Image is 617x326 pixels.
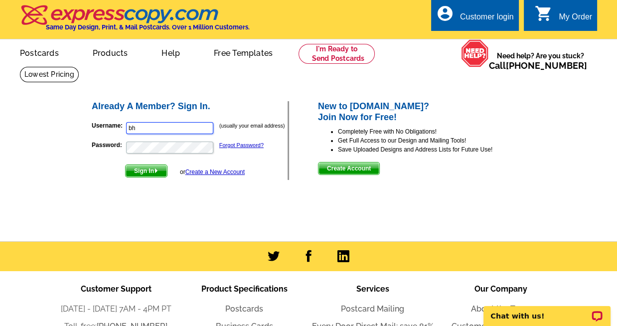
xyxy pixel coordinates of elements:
[185,168,245,175] a: Create a New Account
[318,162,380,175] button: Create Account
[126,165,167,177] span: Sign In
[52,303,180,315] li: [DATE] - [DATE] 7AM - 4PM PT
[20,12,250,31] a: Same Day Design, Print, & Mail Postcards. Over 1 Million Customers.
[146,40,196,64] a: Help
[81,284,152,294] span: Customer Support
[460,12,514,26] div: Customer login
[506,60,587,71] a: [PHONE_NUMBER]
[436,11,514,23] a: account_circle Customer login
[92,121,125,130] label: Username:
[77,40,144,64] a: Products
[198,40,289,64] a: Free Templates
[219,142,264,148] a: Forgot Password?
[338,127,527,136] li: Completely Free with No Obligations!
[559,12,592,26] div: My Order
[477,295,617,326] iframe: LiveChat chat widget
[318,101,527,123] h2: New to [DOMAIN_NAME]? Join Now for Free!
[471,304,531,314] a: About the Team
[154,168,158,173] img: button-next-arrow-white.png
[92,101,288,112] h2: Already A Member? Sign In.
[201,284,288,294] span: Product Specifications
[474,284,527,294] span: Our Company
[461,39,489,67] img: help
[338,136,527,145] li: Get Full Access to our Design and Mailing Tools!
[356,284,389,294] span: Services
[535,11,592,23] a: shopping_cart My Order
[219,123,285,129] small: (usually your email address)
[535,4,553,22] i: shopping_cart
[92,141,125,150] label: Password:
[4,40,75,64] a: Postcards
[338,145,527,154] li: Save Uploaded Designs and Address Lists for Future Use!
[489,51,592,71] span: Need help? Are you stuck?
[341,304,404,314] a: Postcard Mailing
[225,304,263,314] a: Postcards
[46,23,250,31] h4: Same Day Design, Print, & Mail Postcards. Over 1 Million Customers.
[125,164,167,177] button: Sign In
[318,163,379,174] span: Create Account
[180,167,245,176] div: or
[436,4,454,22] i: account_circle
[489,60,587,71] span: Call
